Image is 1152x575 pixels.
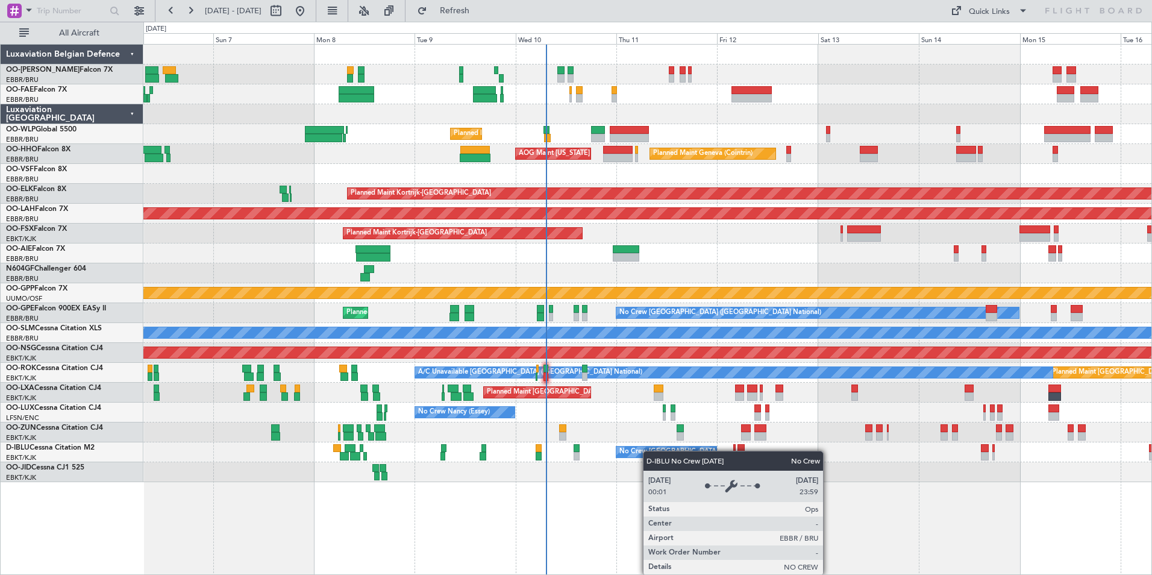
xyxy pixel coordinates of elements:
span: Refresh [430,7,480,15]
div: Sat 13 [818,33,919,44]
a: EBBR/BRU [6,75,39,84]
a: OO-FSXFalcon 7X [6,225,67,233]
span: N604GF [6,265,34,272]
div: AOG Maint [US_STATE] ([GEOGRAPHIC_DATA]) [519,145,665,163]
div: A/C Unavailable [GEOGRAPHIC_DATA] ([GEOGRAPHIC_DATA] National) [418,363,642,382]
a: EBBR/BRU [6,274,39,283]
a: EBKT/KJK [6,433,36,442]
div: Wed 10 [516,33,616,44]
div: Planned Maint Kortrijk-[GEOGRAPHIC_DATA] [351,184,491,203]
span: OO-VSF [6,166,34,173]
a: OO-SLMCessna Citation XLS [6,325,102,332]
div: Thu 11 [616,33,717,44]
span: OO-ZUN [6,424,36,432]
a: EBKT/KJK [6,234,36,244]
span: OO-AIE [6,245,32,253]
div: Sun 7 [213,33,314,44]
span: OO-GPE [6,305,34,312]
span: OO-ELK [6,186,33,193]
a: EBBR/BRU [6,334,39,343]
a: EBBR/BRU [6,95,39,104]
div: Planned Maint Liege [454,125,516,143]
span: OO-NSG [6,345,36,352]
a: EBBR/BRU [6,135,39,144]
span: OO-SLM [6,325,35,332]
a: EBBR/BRU [6,155,39,164]
a: OO-HHOFalcon 8X [6,146,70,153]
a: OO-VSFFalcon 8X [6,166,67,173]
div: Tue 9 [415,33,515,44]
a: OO-GPEFalcon 900EX EASy II [6,305,106,312]
a: EBKT/KJK [6,473,36,482]
span: All Aircraft [31,29,127,37]
a: EBBR/BRU [6,175,39,184]
div: Planned Maint Geneva (Cointrin) [653,145,753,163]
div: Quick Links [969,6,1010,18]
span: OO-FAE [6,86,34,93]
div: Fri 12 [717,33,818,44]
button: All Aircraft [13,24,131,43]
span: OO-ROK [6,365,36,372]
a: OO-ROKCessna Citation CJ4 [6,365,103,372]
a: OO-ZUNCessna Citation CJ4 [6,424,103,432]
div: Mon 15 [1020,33,1121,44]
span: OO-HHO [6,146,37,153]
a: OO-LUXCessna Citation CJ4 [6,404,101,412]
a: OO-NSGCessna Citation CJ4 [6,345,103,352]
a: EBBR/BRU [6,254,39,263]
div: No Crew Nancy (Essey) [418,403,490,421]
span: OO-GPP [6,285,34,292]
span: OO-LUX [6,404,34,412]
a: LFSN/ENC [6,413,39,423]
a: OO-JIDCessna CJ1 525 [6,464,84,471]
div: Sat 6 [112,33,213,44]
div: No Crew [GEOGRAPHIC_DATA] ([GEOGRAPHIC_DATA] National) [619,443,821,461]
div: Sun 14 [919,33,1019,44]
a: OO-WLPGlobal 5500 [6,126,77,133]
a: D-IBLUCessna Citation M2 [6,444,95,451]
div: Planned Maint [GEOGRAPHIC_DATA] ([GEOGRAPHIC_DATA] National) [487,383,705,401]
a: OO-FAEFalcon 7X [6,86,67,93]
a: EBKT/KJK [6,453,36,462]
span: [DATE] - [DATE] [205,5,261,16]
a: N604GFChallenger 604 [6,265,86,272]
button: Refresh [412,1,484,20]
a: OO-AIEFalcon 7X [6,245,65,253]
a: EBBR/BRU [6,215,39,224]
span: OO-WLP [6,126,36,133]
div: No Crew [GEOGRAPHIC_DATA] ([GEOGRAPHIC_DATA] National) [619,304,821,322]
div: Planned Maint Kortrijk-[GEOGRAPHIC_DATA] [346,224,487,242]
a: EBKT/KJK [6,354,36,363]
div: Mon 8 [314,33,415,44]
div: Planned Maint [GEOGRAPHIC_DATA] ([GEOGRAPHIC_DATA] National) [346,304,565,322]
span: OO-LXA [6,385,34,392]
a: OO-LXACessna Citation CJ4 [6,385,101,392]
a: OO-LAHFalcon 7X [6,206,68,213]
span: D-IBLU [6,444,30,451]
a: EBKT/KJK [6,374,36,383]
span: OO-[PERSON_NAME] [6,66,80,74]
a: EBBR/BRU [6,314,39,323]
div: [DATE] [146,24,166,34]
a: OO-ELKFalcon 8X [6,186,66,193]
a: OO-[PERSON_NAME]Falcon 7X [6,66,113,74]
a: EBBR/BRU [6,195,39,204]
a: EBKT/KJK [6,394,36,403]
span: OO-JID [6,464,31,471]
span: OO-LAH [6,206,35,213]
span: OO-FSX [6,225,34,233]
button: Quick Links [945,1,1034,20]
a: UUMO/OSF [6,294,42,303]
input: Trip Number [37,2,106,20]
a: OO-GPPFalcon 7X [6,285,67,292]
